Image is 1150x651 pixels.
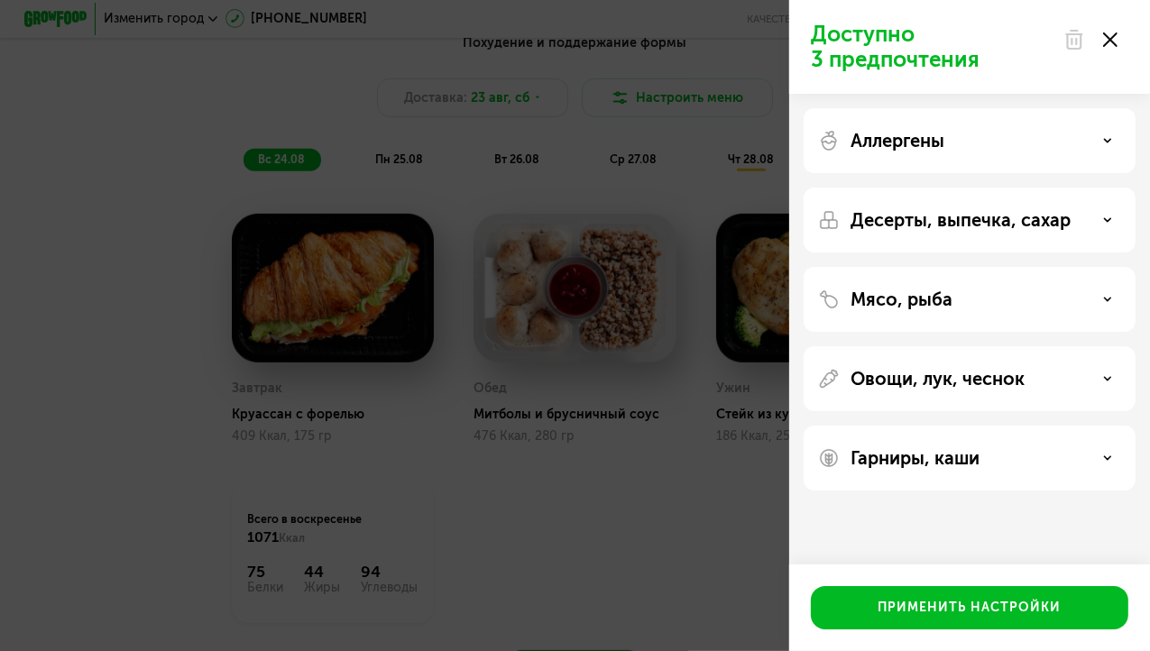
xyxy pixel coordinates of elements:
button: Применить настройки [811,586,1128,629]
p: Доступно 3 предпочтения [811,22,1053,72]
div: Применить настройки [879,599,1062,617]
p: Аллергены [851,130,944,151]
p: Мясо, рыба [851,289,952,310]
p: Десерты, выпечка, сахар [851,209,1071,231]
p: Гарниры, каши [851,447,980,469]
p: Овощи, лук, чеснок [851,368,1025,390]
